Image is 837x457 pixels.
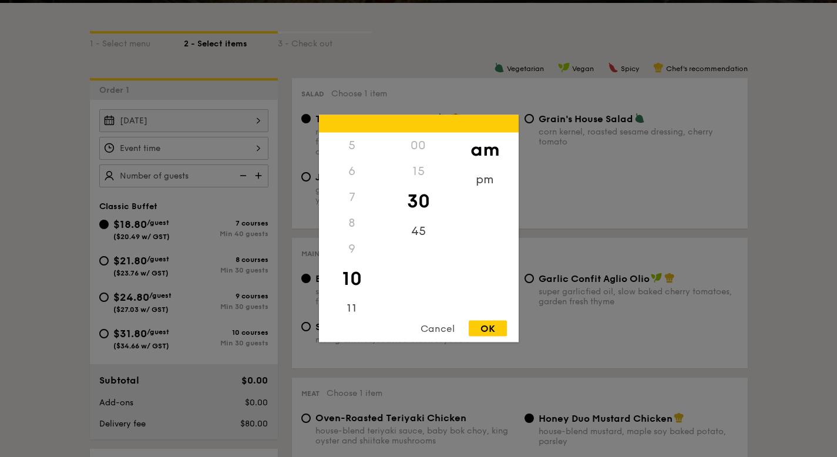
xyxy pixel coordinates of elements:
[469,321,507,337] div: OK
[319,133,385,159] div: 5
[452,133,518,167] div: am
[319,210,385,236] div: 8
[319,296,385,322] div: 11
[319,262,385,296] div: 10
[319,159,385,184] div: 6
[319,184,385,210] div: 7
[385,184,452,219] div: 30
[452,167,518,193] div: pm
[409,321,466,337] div: Cancel
[385,159,452,184] div: 15
[385,219,452,244] div: 45
[385,133,452,159] div: 00
[319,236,385,262] div: 9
